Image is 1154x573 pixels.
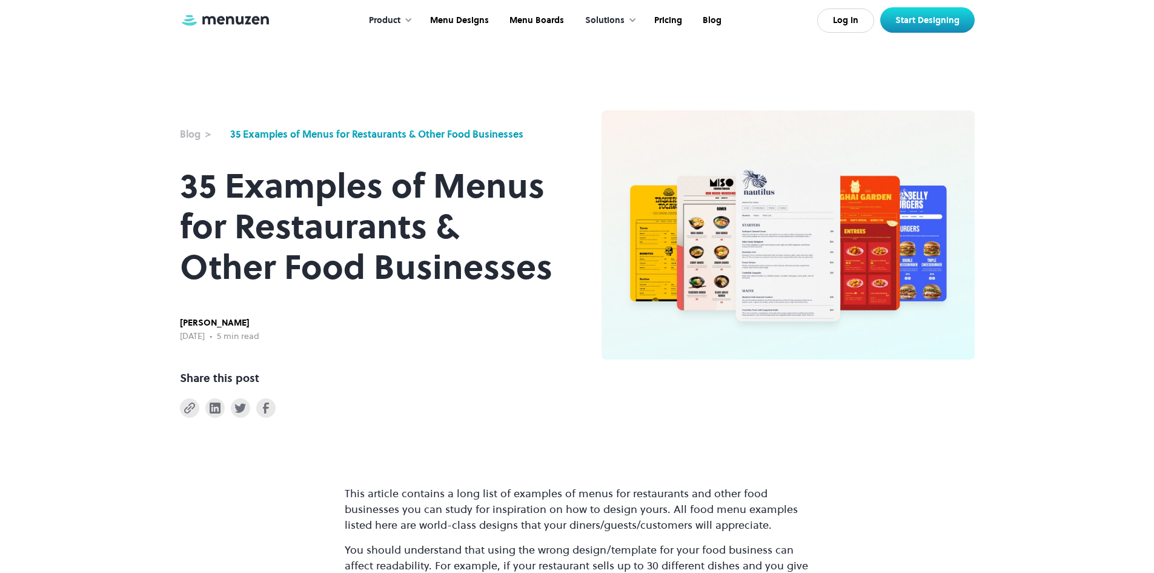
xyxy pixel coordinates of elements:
div: [DATE] [180,330,205,343]
p: This article contains a long list of examples of menus for restaurants and other food businesses ... [345,486,810,533]
h1: 35 Examples of Menus for Restaurants & Other Food Businesses [180,166,553,287]
a: Start Designing [880,7,975,33]
div: Solutions [585,14,625,27]
div: [PERSON_NAME] [180,317,259,330]
a: Menu Designs [419,2,498,39]
a: Blog [691,2,731,39]
a: Log In [817,8,874,33]
a: Pricing [643,2,691,39]
div: Share this post [180,370,259,386]
div: Product [357,2,419,39]
div: • [210,330,212,343]
a: 35 Examples of Menus for Restaurants & Other Food Businesses [230,127,523,141]
div: Solutions [573,2,643,39]
div: 5 min read [217,330,259,343]
div: Product [369,14,400,27]
a: Menu Boards [498,2,573,39]
a: Blog > [180,127,224,141]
